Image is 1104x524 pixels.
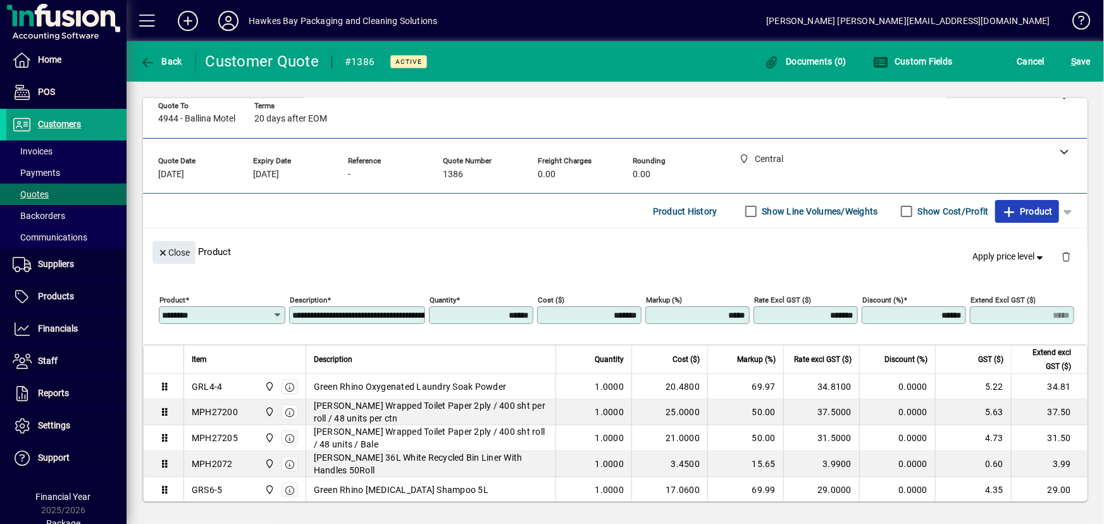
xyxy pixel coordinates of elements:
span: [PERSON_NAME] 36L White Recycled Bin Liner With Handles 50Roll [314,451,548,477]
td: 3.99 [1011,451,1087,477]
td: 20.4800 [631,374,707,399]
td: 0.0000 [859,477,935,502]
td: 34.81 [1011,374,1087,399]
mat-label: Extend excl GST ($) [971,296,1036,304]
span: 1.0000 [595,380,624,393]
app-page-header-button: Close [149,246,199,258]
td: 3.4500 [631,451,707,477]
div: MPH2072 [192,458,233,470]
button: Product History [648,200,723,223]
mat-label: Product [159,296,185,304]
td: 29.00 [1011,477,1087,502]
mat-label: Markup (%) [646,296,682,304]
td: 50.00 [707,425,783,451]
td: 25.0000 [631,399,707,425]
span: 1.0000 [595,432,624,444]
div: 37.5000 [791,406,852,418]
span: 0.00 [633,170,650,180]
mat-label: Cost ($) [538,296,564,304]
span: S [1071,56,1076,66]
div: 3.9900 [791,458,852,470]
div: Hawkes Bay Packaging and Cleaning Solutions [249,11,438,31]
button: Back [137,50,185,73]
span: Documents (0) [764,56,847,66]
button: Save [1068,50,1094,73]
a: Staff [6,346,127,377]
span: Discount (%) [884,352,927,366]
span: Suppliers [38,259,74,269]
div: Customer Quote [206,51,319,72]
td: 50.00 [707,399,783,425]
span: GST ($) [978,352,1003,366]
td: 15.65 [707,451,783,477]
span: 4944 - Ballina Motel [158,114,235,124]
button: Cancel [1014,50,1048,73]
mat-label: Description [290,296,327,304]
span: Support [38,452,70,463]
button: Custom Fields [870,50,956,73]
app-page-header-button: Back [127,50,196,73]
td: 4.35 [935,477,1011,502]
div: GRS6-5 [192,483,223,496]
span: Description [314,352,352,366]
span: [DATE] [253,170,279,180]
span: Communications [13,232,87,242]
span: 1.0000 [595,406,624,418]
td: 5.63 [935,399,1011,425]
span: Financial Year [36,492,91,502]
span: Close [158,242,190,263]
a: Payments [6,162,127,184]
button: Close [152,241,195,264]
span: 1.0000 [595,483,624,496]
a: Suppliers [6,249,127,280]
span: - [348,170,350,180]
span: Staff [38,356,58,366]
span: Quantity [595,352,624,366]
mat-label: Rate excl GST ($) [754,296,811,304]
a: Reports [6,378,127,409]
div: Product [143,228,1088,275]
td: 31.50 [1011,425,1087,451]
span: Payments [13,168,60,178]
span: Green Rhino Oxygenated Laundry Soak Powder [314,380,507,393]
span: 20 days after EOM [254,114,327,124]
div: 31.5000 [791,432,852,444]
a: Quotes [6,184,127,205]
span: 1.0000 [595,458,624,470]
td: 0.60 [935,451,1011,477]
span: Active [395,58,422,66]
button: Profile [208,9,249,32]
td: 4.73 [935,425,1011,451]
span: Customers [38,119,81,129]
span: Quotes [13,189,49,199]
span: Green Rhino [MEDICAL_DATA] Shampoo 5L [314,483,488,496]
td: 5.22 [935,374,1011,399]
label: Show Line Volumes/Weights [760,205,878,218]
a: POS [6,77,127,108]
div: MPH27205 [192,432,238,444]
span: Financials [38,323,78,334]
app-page-header-button: Delete [1051,251,1081,262]
td: 21.0000 [631,425,707,451]
a: Home [6,44,127,76]
span: POS [38,87,55,97]
span: 1386 [443,170,463,180]
a: Backorders [6,205,127,227]
span: [PERSON_NAME] Wrapped Toilet Paper 2ply / 400 sht per roll / 48 units per ctn [314,399,548,425]
span: Custom Fields [873,56,953,66]
div: [PERSON_NAME] [PERSON_NAME][EMAIL_ADDRESS][DOMAIN_NAME] [766,11,1050,31]
span: Product History [653,201,717,221]
td: 69.99 [707,477,783,502]
a: Financials [6,313,127,345]
a: Support [6,442,127,474]
mat-label: Discount (%) [862,296,903,304]
span: Backorders [13,211,65,221]
td: 17.0600 [631,477,707,502]
span: Cancel [1017,51,1045,72]
span: Central [261,380,276,394]
a: Communications [6,227,127,248]
button: Delete [1051,241,1081,271]
span: Cost ($) [673,352,700,366]
button: Apply price level [968,246,1051,268]
span: 0.00 [538,170,555,180]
